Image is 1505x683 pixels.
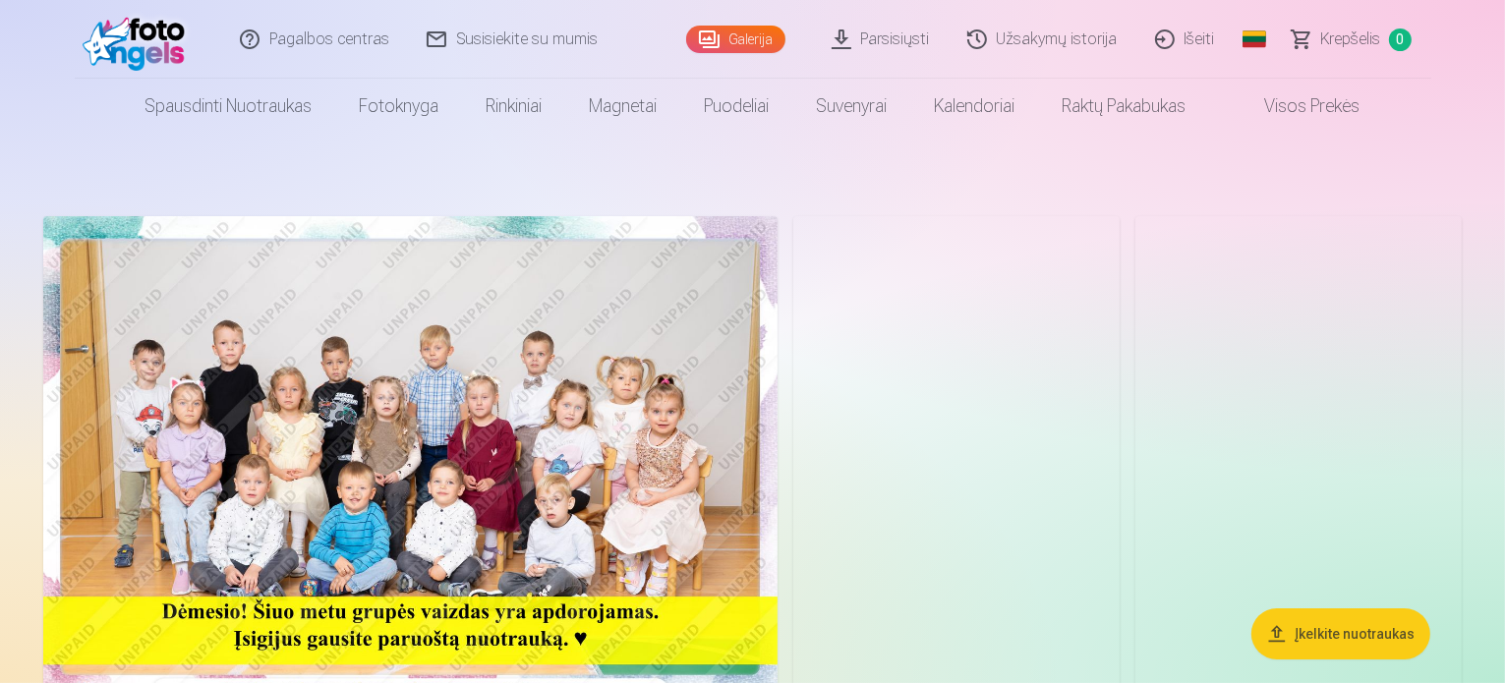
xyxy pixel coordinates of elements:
a: Magnetai [566,79,681,134]
a: Fotoknyga [336,79,463,134]
button: Įkelkite nuotraukas [1251,608,1430,659]
span: 0 [1389,28,1412,51]
a: Rinkiniai [463,79,566,134]
a: Suvenyrai [793,79,911,134]
a: Raktų pakabukas [1039,79,1210,134]
a: Galerija [686,26,785,53]
a: Puodeliai [681,79,793,134]
a: Kalendoriai [911,79,1039,134]
span: Krepšelis [1321,28,1381,51]
img: /fa2 [83,8,196,71]
a: Visos prekės [1210,79,1384,134]
a: Spausdinti nuotraukas [122,79,336,134]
